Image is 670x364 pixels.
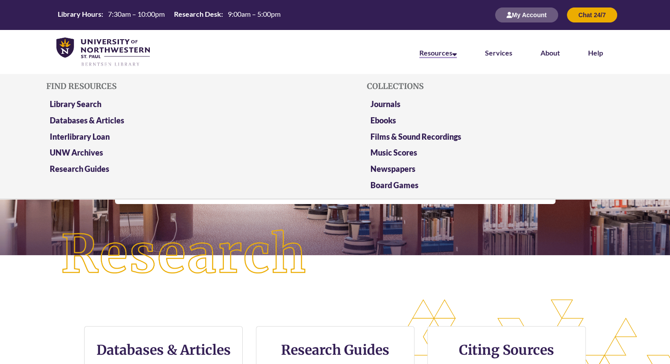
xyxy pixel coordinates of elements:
a: Services [485,48,512,57]
a: Library Search [50,99,101,109]
table: Hours Today [54,9,284,20]
img: Research [33,202,335,307]
a: Help [588,48,603,57]
a: Music Scores [370,148,417,157]
a: Newspapers [370,164,415,174]
a: About [540,48,560,57]
h5: Collections [367,82,624,91]
button: Chat 24/7 [567,7,617,22]
a: Chat 24/7 [567,11,617,19]
a: Ebooks [370,115,396,125]
a: Research Guides [50,164,109,174]
a: My Account [495,11,558,19]
th: Research Desk: [170,9,224,19]
a: Journals [370,99,400,109]
span: 9:00am – 5:00pm [228,10,281,18]
a: UNW Archives [50,148,103,157]
a: Interlibrary Loan [50,132,110,141]
h3: Research Guides [263,342,407,358]
a: Board Games [370,180,418,190]
a: Films & Sound Recordings [370,132,461,141]
a: Hours Today [54,9,284,21]
a: Resources [419,48,457,58]
a: Databases & Articles [50,115,124,125]
h3: Databases & Articles [92,342,235,358]
h5: Find Resources [46,82,303,91]
img: UNWSP Library Logo [56,37,150,67]
th: Library Hours: [54,9,104,19]
h3: Citing Sources [453,342,560,358]
button: My Account [495,7,558,22]
span: 7:30am – 10:00pm [108,10,165,18]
